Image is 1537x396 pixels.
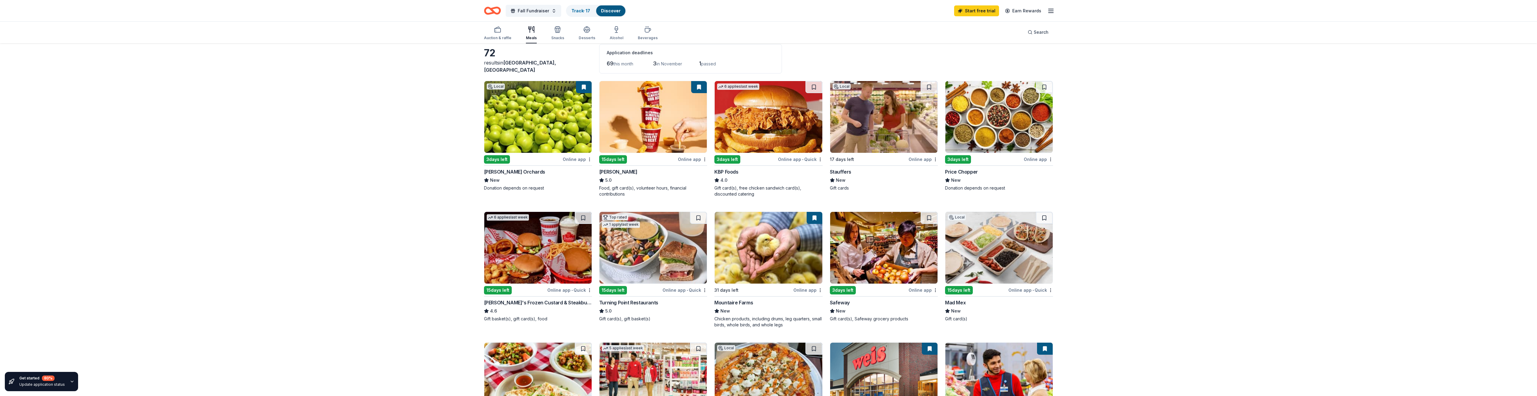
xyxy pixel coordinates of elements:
div: 15 days left [945,286,973,294]
span: 69 [607,60,613,67]
button: Search [1023,26,1053,38]
div: [PERSON_NAME]'s Frozen Custard & Steakburgers [484,299,592,306]
a: Earn Rewards [1001,5,1045,16]
img: Image for Safeway [830,212,938,284]
img: Image for Price Chopper [945,81,1053,153]
a: Start free trial [954,5,999,16]
div: Gift cards [830,185,938,191]
div: Online app [909,156,938,163]
div: Online app [793,286,823,294]
div: Auction & raffle [484,36,511,40]
span: New [951,307,961,315]
div: Food, gift card(s), volunteer hours, financial contributions [599,185,707,197]
div: Online app Quick [778,156,823,163]
img: Image for Mountaire Farms [715,212,822,284]
span: passed [701,61,716,66]
div: Beverages [638,36,658,40]
div: 5 applies last week [602,345,644,351]
span: 3 [653,60,656,67]
span: New [951,177,961,184]
button: Meals [526,24,537,43]
div: 31 days left [714,287,738,294]
div: Donation depends on request [484,185,592,191]
div: Mad Mex [945,299,966,306]
div: Gift basket(s), gift card(s), food [484,316,592,322]
span: Search [1034,29,1048,36]
span: • [1033,288,1034,293]
div: KBP Foods [714,168,738,175]
div: [PERSON_NAME] [599,168,637,175]
div: 72 [484,47,592,59]
div: Price Chopper [945,168,978,175]
button: Beverages [638,24,658,43]
div: 15 days left [484,286,512,294]
div: Gift card(s) [945,316,1053,322]
span: 5.0 [605,177,612,184]
a: Home [484,4,501,18]
button: Track· 17Discover [566,5,626,17]
img: Image for KBP Foods [715,81,822,153]
a: Image for KBP Foods6 applieslast week3days leftOnline app•QuickKBP Foods4.0Gift card(s), free chi... [714,81,822,197]
div: 1 apply last week [602,222,640,228]
div: 3 days left [945,155,971,164]
div: Online app Quick [663,286,707,294]
button: Snacks [551,24,564,43]
a: Image for Turning Point RestaurantsTop rated1 applylast week15days leftOnline app•QuickTurning Po... [599,212,707,322]
span: • [802,157,803,162]
div: Local [948,214,966,220]
div: Gift card(s), gift basket(s) [599,316,707,322]
div: Online app Quick [547,286,592,294]
a: Image for Soergel OrchardsLocal3days leftOnline app[PERSON_NAME] OrchardsNewDonation depends on r... [484,81,592,191]
div: Gift card(s), Safeway grocery products [830,316,938,322]
a: Image for Safeway3days leftOnline appSafewayNewGift card(s), Safeway grocery products [830,212,938,322]
span: in November [656,61,682,66]
a: Track· 17 [571,8,590,13]
span: New [836,307,846,315]
span: 4.0 [720,177,727,184]
div: Desserts [579,36,595,40]
div: 6 applies last week [487,214,529,221]
div: Online app Quick [1008,286,1053,294]
div: Online app [678,156,707,163]
div: Stauffers [830,168,851,175]
span: 5.0 [605,307,612,315]
div: 3 days left [714,155,740,164]
div: Safeway [830,299,850,306]
div: Turning Point Restaurants [599,299,658,306]
span: [GEOGRAPHIC_DATA], [GEOGRAPHIC_DATA] [484,60,556,73]
div: results [484,59,592,74]
span: New [720,307,730,315]
div: Get started [19,376,65,381]
span: in [484,60,556,73]
div: 3 days left [484,155,510,164]
img: Image for Freddy's Frozen Custard & Steakburgers [484,212,592,284]
img: Image for Turning Point Restaurants [599,212,707,284]
span: • [687,288,688,293]
div: 15 days left [599,155,627,164]
div: 6 applies last week [717,83,759,90]
span: 4.6 [490,307,497,315]
div: 15 days left [599,286,627,294]
img: Image for Soergel Orchards [484,81,592,153]
div: Local [833,83,851,90]
button: Alcohol [610,24,623,43]
a: Image for Freddy's Frozen Custard & Steakburgers6 applieslast week15days leftOnline app•Quick[PER... [484,212,592,322]
div: Gift card(s), free chicken sandwich card(s), discounted catering [714,185,822,197]
span: this month [613,61,633,66]
a: Image for Mad MexLocal15days leftOnline app•QuickMad MexNewGift card(s) [945,212,1053,322]
div: Snacks [551,36,564,40]
div: Meals [526,36,537,40]
div: Local [717,345,735,351]
div: Donation depends on request [945,185,1053,191]
div: [PERSON_NAME] Orchards [484,168,545,175]
div: Top rated [602,214,628,220]
div: 80 % [42,376,55,381]
a: Image for Sheetz15days leftOnline app[PERSON_NAME]5.0Food, gift card(s), volunteer hours, financi... [599,81,707,197]
a: Image for Price Chopper3days leftOnline appPrice ChopperNewDonation depends on request [945,81,1053,191]
span: New [490,177,500,184]
div: Local [487,83,505,90]
div: Alcohol [610,36,623,40]
button: Auction & raffle [484,24,511,43]
div: Online app [1024,156,1053,163]
button: Desserts [579,24,595,43]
